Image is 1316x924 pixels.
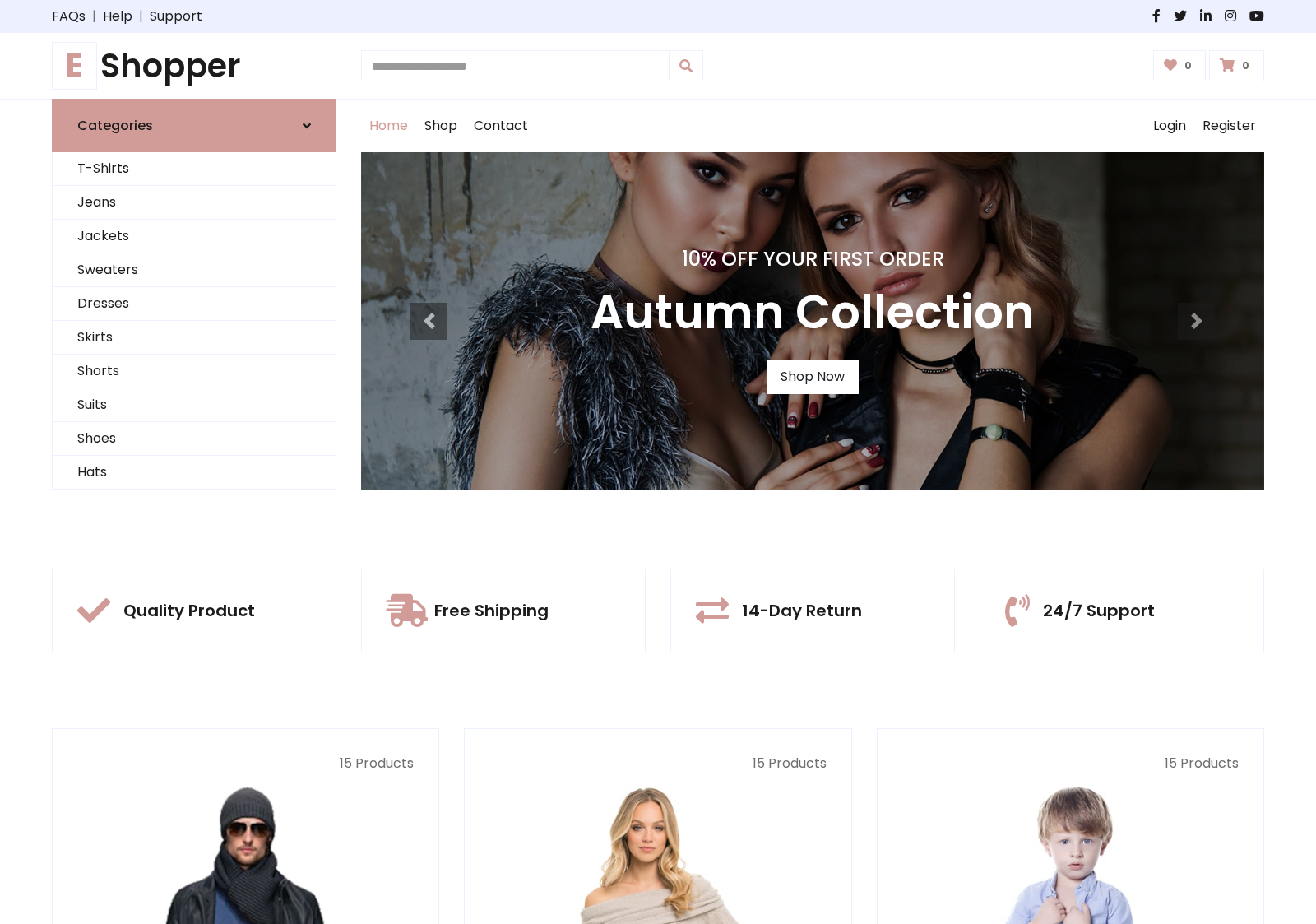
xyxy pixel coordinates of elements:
a: 0 [1153,50,1207,81]
a: Home [361,100,416,152]
h5: 14-Day Return [742,601,862,620]
span: E [52,42,97,90]
a: Shorts [53,355,336,388]
p: 15 Products [489,754,826,773]
span: | [132,7,150,26]
a: Support [150,7,202,26]
a: Register [1194,100,1264,152]
h1: Shopper [52,46,336,86]
a: Help [103,7,132,26]
p: 15 Products [77,754,414,773]
a: T-Shirts [53,152,336,186]
a: FAQs [52,7,86,26]
a: Shop [416,100,466,152]
h4: 10% Off Your First Order [591,248,1035,272]
a: Categories [52,99,336,152]
a: Hats [53,456,336,490]
span: 0 [1180,58,1196,73]
h5: 24/7 Support [1043,601,1155,620]
a: Shoes [53,422,336,456]
h5: Free Shipping [434,601,549,620]
span: 0 [1238,58,1253,73]
h5: Quality Product [123,601,255,620]
a: Suits [53,388,336,422]
a: 0 [1209,50,1264,81]
a: Dresses [53,287,336,321]
a: Jeans [53,186,336,220]
h3: Autumn Collection [591,285,1035,340]
a: Login [1145,100,1194,152]
a: Sweaters [53,253,336,287]
a: Contact [466,100,536,152]
p: 15 Products [902,754,1239,773]
span: | [86,7,103,26]
a: Shop Now [767,360,859,394]
h6: Categories [77,118,153,133]
a: Skirts [53,321,336,355]
a: Jackets [53,220,336,253]
a: EShopper [52,46,336,86]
